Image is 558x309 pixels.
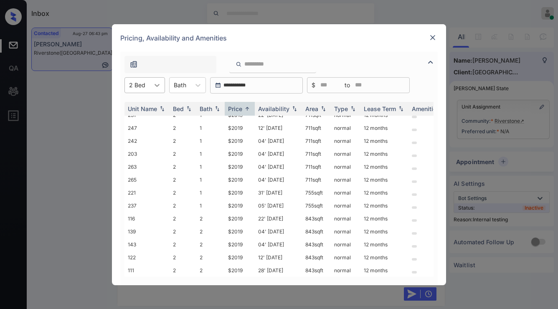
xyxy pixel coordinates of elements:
[360,134,408,147] td: 12 months
[302,212,331,225] td: 843 sqft
[170,238,196,251] td: 2
[305,105,318,112] div: Area
[331,264,360,277] td: normal
[255,199,302,212] td: 05' [DATE]
[158,106,166,111] img: sorting
[225,199,255,212] td: $2019
[196,212,225,225] td: 2
[331,160,360,173] td: normal
[225,173,255,186] td: $2019
[360,264,408,277] td: 12 months
[170,199,196,212] td: 2
[196,238,225,251] td: 2
[331,225,360,238] td: normal
[170,186,196,199] td: 2
[302,122,331,134] td: 711 sqft
[225,238,255,251] td: $2019
[170,225,196,238] td: 2
[255,238,302,251] td: 04' [DATE]
[255,212,302,225] td: 22' [DATE]
[255,173,302,186] td: 04' [DATE]
[429,33,437,42] img: close
[124,238,170,251] td: 143
[124,147,170,160] td: 203
[412,105,440,112] div: Amenities
[170,173,196,186] td: 2
[255,160,302,173] td: 04' [DATE]
[360,212,408,225] td: 12 months
[124,199,170,212] td: 237
[196,264,225,277] td: 2
[196,134,225,147] td: 1
[331,238,360,251] td: normal
[360,238,408,251] td: 12 months
[360,225,408,238] td: 12 months
[170,212,196,225] td: 2
[255,186,302,199] td: 31' [DATE]
[302,251,331,264] td: 843 sqft
[243,106,251,112] img: sorting
[364,105,396,112] div: Lease Term
[302,238,331,251] td: 843 sqft
[255,225,302,238] td: 04' [DATE]
[302,173,331,186] td: 711 sqft
[225,134,255,147] td: $2019
[331,251,360,264] td: normal
[397,106,405,111] img: sorting
[426,57,436,67] img: icon-zuma
[331,212,360,225] td: normal
[196,199,225,212] td: 1
[196,147,225,160] td: 1
[258,105,289,112] div: Availability
[196,186,225,199] td: 1
[225,225,255,238] td: $2019
[225,264,255,277] td: $2019
[128,105,157,112] div: Unit Name
[331,122,360,134] td: normal
[170,251,196,264] td: 2
[129,60,138,68] img: icon-zuma
[170,147,196,160] td: 2
[225,212,255,225] td: $2019
[302,199,331,212] td: 755 sqft
[173,105,184,112] div: Bed
[124,160,170,173] td: 263
[331,199,360,212] td: normal
[360,251,408,264] td: 12 months
[255,122,302,134] td: 12' [DATE]
[124,264,170,277] td: 111
[302,147,331,160] td: 711 sqft
[124,96,170,109] td: 230
[225,251,255,264] td: $2019
[170,160,196,173] td: 2
[255,147,302,160] td: 04' [DATE]
[360,122,408,134] td: 12 months
[112,24,446,52] div: Pricing, Availability and Amenities
[302,264,331,277] td: 843 sqft
[185,106,193,111] img: sorting
[302,160,331,173] td: 711 sqft
[228,105,242,112] div: Price
[319,106,327,111] img: sorting
[225,147,255,160] td: $2019
[124,122,170,134] td: 247
[196,160,225,173] td: 1
[302,186,331,199] td: 755 sqft
[255,264,302,277] td: 28' [DATE]
[331,147,360,160] td: normal
[255,251,302,264] td: 12' [DATE]
[360,199,408,212] td: 12 months
[302,134,331,147] td: 711 sqft
[290,106,299,111] img: sorting
[331,173,360,186] td: normal
[349,106,357,111] img: sorting
[213,106,221,111] img: sorting
[124,186,170,199] td: 221
[331,134,360,147] td: normal
[312,81,315,90] span: $
[360,186,408,199] td: 12 months
[124,173,170,186] td: 265
[225,160,255,173] td: $2019
[196,251,225,264] td: 2
[124,251,170,264] td: 122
